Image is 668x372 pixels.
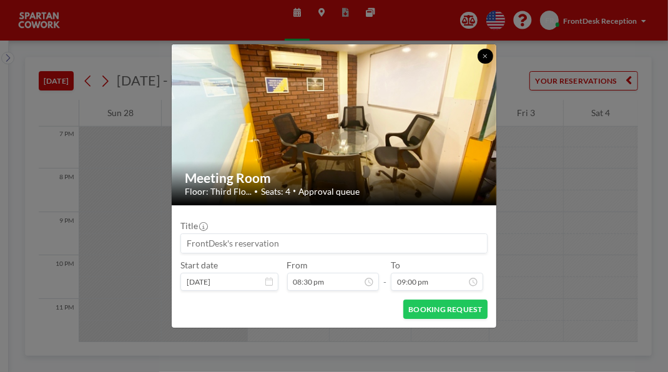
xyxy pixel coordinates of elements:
input: FrontDesk's reservation [181,234,487,253]
h2: Meeting Room [185,170,484,186]
img: 537.jpg [172,2,497,247]
span: - [383,263,386,287]
span: Floor: Third Flo... [185,186,252,197]
span: Approval queue [299,186,360,197]
span: • [255,187,258,195]
button: BOOKING REQUEST [403,300,488,319]
span: • [293,188,296,195]
label: Title [180,220,207,231]
label: From [287,260,308,270]
span: Seats: 4 [261,186,290,197]
label: Start date [180,260,218,270]
label: To [391,260,400,270]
